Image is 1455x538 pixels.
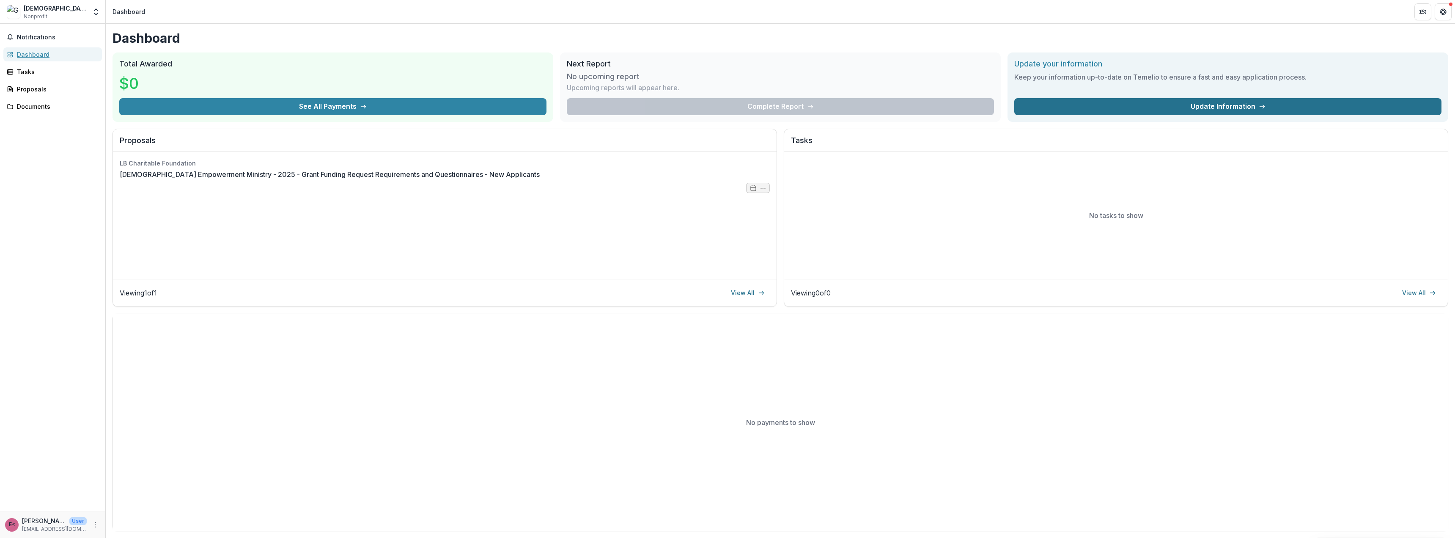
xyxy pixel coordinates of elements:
a: Update Information [1014,98,1441,115]
p: Viewing 0 of 0 [791,288,831,298]
a: Proposals [3,82,102,96]
button: More [90,520,100,530]
h2: Tasks [791,136,1441,152]
p: [EMAIL_ADDRESS][DOMAIN_NAME] [22,525,87,533]
div: Dashboard [17,50,95,59]
button: Partners [1414,3,1431,20]
h2: Update your information [1014,59,1441,69]
h3: $0 [119,72,183,95]
div: Dashboard [113,7,145,16]
h2: Next Report [567,59,994,69]
a: View All [1397,286,1441,300]
h3: No upcoming report [567,72,640,81]
a: [DEMOGRAPHIC_DATA] Empowerment Ministry - 2025 - Grant Funding Request Requirements and Questionn... [120,169,540,179]
p: [PERSON_NAME] <[EMAIL_ADDRESS][DOMAIN_NAME]> <[EMAIL_ADDRESS][DOMAIN_NAME]> <[EMAIL_ADDRESS][DOMA... [22,516,66,525]
div: No payments to show [113,314,1448,531]
div: [DEMOGRAPHIC_DATA] Empowerment Ministry [24,4,87,13]
p: Viewing 1 of 1 [120,288,157,298]
a: Documents [3,99,102,113]
button: Open entity switcher [90,3,102,20]
h1: Dashboard [113,30,1448,46]
p: No tasks to show [1089,210,1143,221]
a: Tasks [3,65,102,79]
span: Nonprofit [24,13,47,20]
h3: Keep your information up-to-date on Temelio to ensure a fast and easy application process. [1014,72,1441,82]
div: Tasks [17,67,95,76]
div: Proposals [17,85,95,94]
a: Dashboard [3,47,102,61]
a: View All [726,286,770,300]
span: Notifications [17,34,99,41]
button: Get Help [1435,3,1452,20]
div: Documents [17,102,95,111]
h2: Proposals [120,136,770,152]
div: Edwin Duenas <edjoduenas@geminchrist.org> <edjoduenas@geminchrist.org> <edjoduenas@geminchrist.or... [9,522,15,527]
button: Notifications [3,30,102,44]
img: Gospel Empowerment Ministry [7,5,20,19]
p: User [69,517,87,525]
button: See All Payments [119,98,546,115]
h2: Total Awarded [119,59,546,69]
p: Upcoming reports will appear here. [567,83,679,93]
nav: breadcrumb [109,6,148,18]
